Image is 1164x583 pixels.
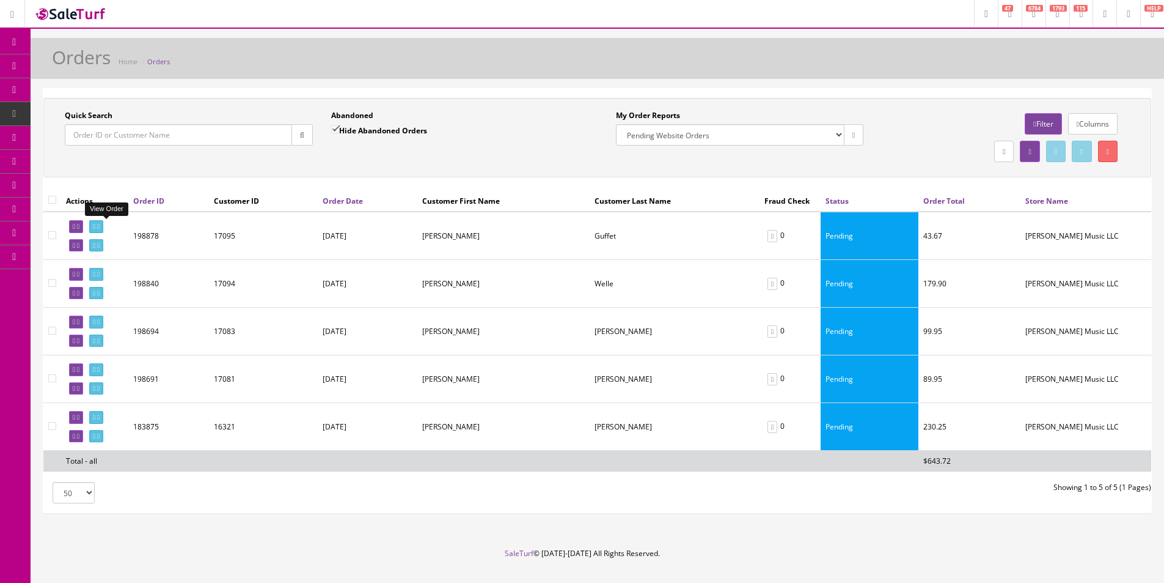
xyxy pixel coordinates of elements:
td: Stanton [590,403,760,451]
td: 198691 [128,355,209,403]
td: 198878 [128,212,209,260]
td: Jim [417,403,590,451]
img: SaleTurf [34,6,108,22]
div: View Order [85,202,128,215]
td: 230.25 [918,403,1020,451]
a: Orders [147,57,170,66]
td: Welle [590,260,760,308]
input: Order ID or Customer Name [65,124,292,146]
a: Columns [1068,113,1118,135]
td: 0 [760,355,821,403]
span: 6784 [1026,5,1043,12]
td: 89.95 [918,355,1020,403]
span: 47 [1002,5,1013,12]
td: Pending [821,212,918,260]
td: 0 [760,403,821,451]
td: Pending [821,308,918,355]
label: Quick Search [65,110,112,121]
a: Store Name [1025,196,1068,206]
td: 0 [760,260,821,308]
th: Customer Last Name [590,190,760,212]
td: 17083 [209,308,318,355]
td: [DATE] [318,308,417,355]
label: Abandoned [331,110,373,121]
td: [DATE] [318,355,417,403]
td: Pending [821,403,918,451]
td: [DATE] [318,403,417,451]
th: Customer First Name [417,190,590,212]
td: 43.67 [918,212,1020,260]
td: Pending [821,260,918,308]
th: Actions [61,190,128,212]
span: HELP [1144,5,1163,12]
td: 198840 [128,260,209,308]
td: 99.95 [918,308,1020,355]
a: Order ID [133,196,164,206]
td: 17081 [209,355,318,403]
a: Status [825,196,849,206]
td: 16321 [209,403,318,451]
td: 198694 [128,308,209,355]
td: Butler Music LLC [1020,308,1151,355]
td: 17094 [209,260,318,308]
td: 0 [760,308,821,355]
td: [DATE] [318,212,417,260]
th: Customer ID [209,190,318,212]
a: Order Date [323,196,363,206]
td: James [417,308,590,355]
td: Riley [590,308,760,355]
a: Home [119,57,137,66]
td: Guffet [590,212,760,260]
a: Order Total [923,196,965,206]
td: Total - all [61,451,128,472]
td: Butler Music LLC [1020,212,1151,260]
td: 179.90 [918,260,1020,308]
td: Julie [417,212,590,260]
td: TEODORA [417,355,590,403]
td: [DATE] [318,260,417,308]
input: Hide Abandoned Orders [331,125,339,133]
label: My Order Reports [616,110,680,121]
a: Filter [1025,113,1061,135]
td: Butler Music LLC [1020,403,1151,451]
div: Showing 1 to 5 of 5 (1 Pages) [598,482,1161,493]
h1: Orders [52,47,111,67]
td: Butler Music LLC [1020,260,1151,308]
td: Paul [417,260,590,308]
td: 183875 [128,403,209,451]
td: 0 [760,212,821,260]
th: Fraud Check [760,190,821,212]
td: Butler Music LLC [1020,355,1151,403]
td: Pending [821,355,918,403]
td: $643.72 [918,451,1020,472]
td: FARFAN [590,355,760,403]
label: Hide Abandoned Orders [331,124,427,136]
span: 1793 [1050,5,1067,12]
span: 115 [1074,5,1088,12]
a: SaleTurf [505,548,533,559]
td: 17095 [209,212,318,260]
